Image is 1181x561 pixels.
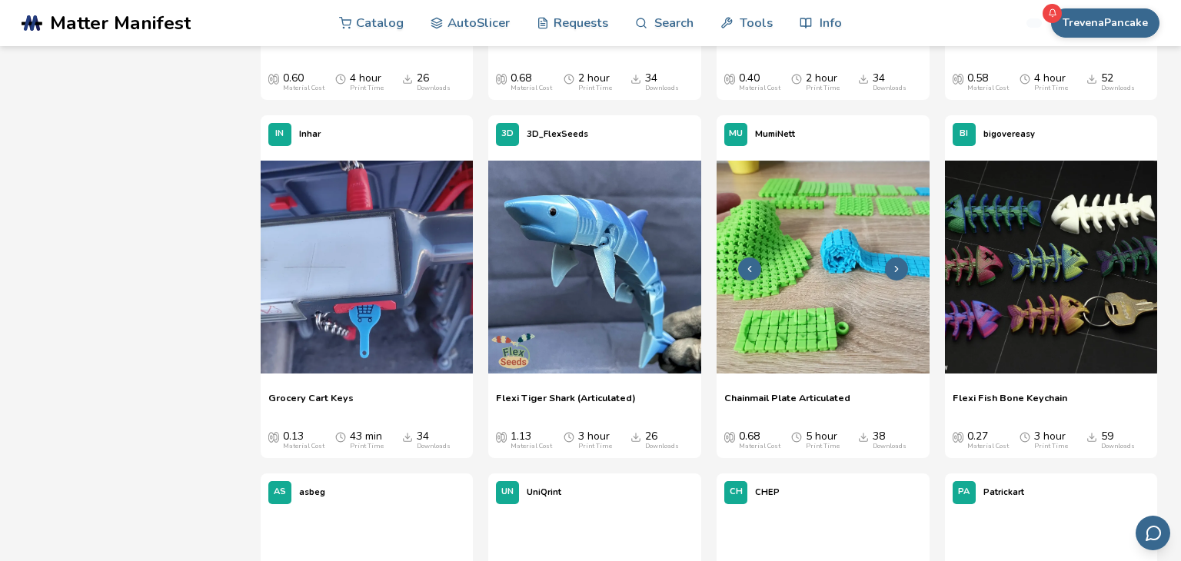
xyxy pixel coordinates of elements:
[1034,443,1068,450] div: Print Time
[967,430,1009,450] div: 0.27
[953,72,963,85] span: Average Cost
[1101,430,1135,450] div: 59
[1034,72,1068,92] div: 4 hour
[967,443,1009,450] div: Material Cost
[564,72,574,85] span: Average Print Time
[1136,516,1170,550] button: Send feedback via email
[873,72,907,92] div: 34
[496,72,507,85] span: Average Cost
[283,72,324,92] div: 0.60
[645,72,679,92] div: 34
[806,443,840,450] div: Print Time
[268,72,279,85] span: Average Cost
[1101,72,1135,92] div: 52
[858,72,869,85] span: Downloads
[791,72,802,85] span: Average Print Time
[564,430,574,443] span: Average Print Time
[268,430,279,443] span: Average Cost
[806,430,840,450] div: 5 hour
[350,85,384,92] div: Print Time
[739,430,780,450] div: 0.68
[645,430,679,450] div: 26
[630,430,641,443] span: Downloads
[350,72,384,92] div: 4 hour
[1101,85,1135,92] div: Downloads
[275,129,284,139] span: IN
[511,430,552,450] div: 1.13
[511,85,552,92] div: Material Cost
[724,72,735,85] span: Average Cost
[806,85,840,92] div: Print Time
[299,484,325,500] p: asbeg
[50,12,191,34] span: Matter Manifest
[953,430,963,443] span: Average Cost
[578,443,612,450] div: Print Time
[739,85,780,92] div: Material Cost
[578,85,612,92] div: Print Time
[806,72,840,92] div: 2 hour
[501,129,514,139] span: 3D
[953,392,1067,415] a: Flexi Fish Bone Keychain
[578,72,612,92] div: 2 hour
[268,392,354,415] a: Grocery Cart Keys
[1086,72,1097,85] span: Downloads
[967,85,1009,92] div: Material Cost
[274,487,286,497] span: AS
[983,126,1035,142] p: bigovereasy
[645,85,679,92] div: Downloads
[858,430,869,443] span: Downloads
[350,443,384,450] div: Print Time
[335,72,346,85] span: Average Print Time
[350,430,384,450] div: 43 min
[958,487,970,497] span: PA
[873,85,907,92] div: Downloads
[724,392,850,415] a: Chainmail Plate Articulated
[873,430,907,450] div: 38
[645,443,679,450] div: Downloads
[527,484,561,500] p: UniQrint
[791,430,802,443] span: Average Print Time
[1034,430,1068,450] div: 3 hour
[527,126,588,142] p: 3D_FlexSeeds
[1086,430,1097,443] span: Downloads
[724,430,735,443] span: Average Cost
[417,72,451,92] div: 26
[417,85,451,92] div: Downloads
[417,443,451,450] div: Downloads
[755,484,780,500] p: CHEP
[496,392,636,415] a: Flexi Tiger Shark (Articulated)
[960,129,968,139] span: BI
[1101,443,1135,450] div: Downloads
[402,430,413,443] span: Downloads
[335,430,346,443] span: Average Print Time
[967,72,1009,92] div: 0.58
[873,443,907,450] div: Downloads
[417,430,451,450] div: 34
[1020,430,1030,443] span: Average Print Time
[299,126,321,142] p: Inhar
[730,487,743,497] span: CH
[1034,85,1068,92] div: Print Time
[1051,8,1159,38] button: TrevenaPancake
[511,72,552,92] div: 0.68
[739,443,780,450] div: Material Cost
[402,72,413,85] span: Downloads
[501,487,514,497] span: UN
[755,126,795,142] p: MumiNett
[1020,72,1030,85] span: Average Print Time
[283,443,324,450] div: Material Cost
[283,85,324,92] div: Material Cost
[511,443,552,450] div: Material Cost
[739,72,780,92] div: 0.40
[729,129,743,139] span: MU
[496,430,507,443] span: Average Cost
[283,430,324,450] div: 0.13
[983,484,1024,500] p: Patrickart
[578,430,612,450] div: 3 hour
[630,72,641,85] span: Downloads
